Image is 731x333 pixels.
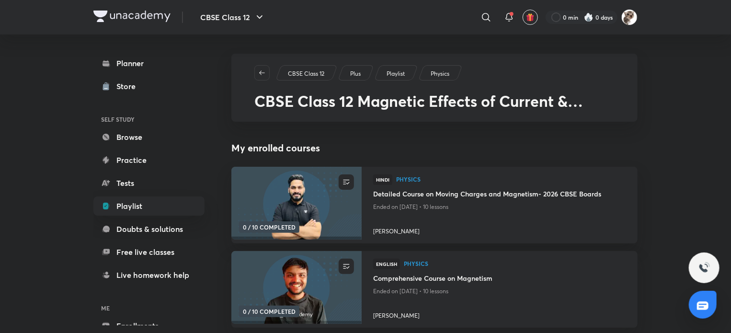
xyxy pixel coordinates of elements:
h6: SELF STUDY [93,111,205,127]
a: Physics [404,261,626,267]
a: Company Logo [93,11,171,24]
span: 0 / 10 COMPLETED [239,306,299,317]
a: Tests [93,173,205,193]
p: Ended on [DATE] • 10 lessons [373,285,626,298]
h6: ME [93,300,205,316]
a: Browse [93,127,205,147]
p: Ended on [DATE] • 10 lessons [373,201,626,213]
a: [PERSON_NAME] [373,308,626,320]
a: Physics [429,69,451,78]
img: new-thumbnail [230,166,363,241]
span: 0 / 10 COMPLETED [239,221,299,233]
a: Live homework help [93,265,205,285]
a: Playlist [385,69,407,78]
a: Playlist [93,196,205,216]
img: avatar [526,13,535,22]
a: Detailed Course on Moving Charges and Magnetism- 2026 CBSE Boards [373,189,626,201]
p: Physics [431,69,449,78]
a: new-thumbnail0 / 10 COMPLETED [231,167,362,243]
img: ttu [698,262,710,274]
button: avatar [523,10,538,25]
button: CBSE Class 12 [194,8,271,27]
a: Practice [93,150,205,170]
a: new-thumbnail0 / 10 COMPLETED [231,251,362,328]
span: Physics [396,176,626,182]
span: CBSE Class 12 Magnetic Effects of Current & Magnetism [254,91,583,129]
p: CBSE Class 12 [288,69,324,78]
img: new-thumbnail [230,251,363,325]
a: Doubts & solutions [93,219,205,239]
a: Planner [93,54,205,73]
a: CBSE Class 12 [286,69,326,78]
img: streak [584,12,594,22]
div: Store [116,80,141,92]
p: Playlist [387,69,405,78]
a: Free live classes [93,242,205,262]
span: English [373,259,400,269]
span: Hindi [373,174,392,185]
img: Company Logo [93,11,171,22]
a: [PERSON_NAME] [373,223,626,236]
p: Plus [350,69,361,78]
h4: My enrolled courses [231,141,638,155]
a: Comprehensive Course on Magnetism [373,273,626,285]
a: Physics [396,176,626,183]
a: Store [93,77,205,96]
img: Lavanya [621,9,638,25]
a: Plus [349,69,363,78]
span: Physics [404,261,626,266]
